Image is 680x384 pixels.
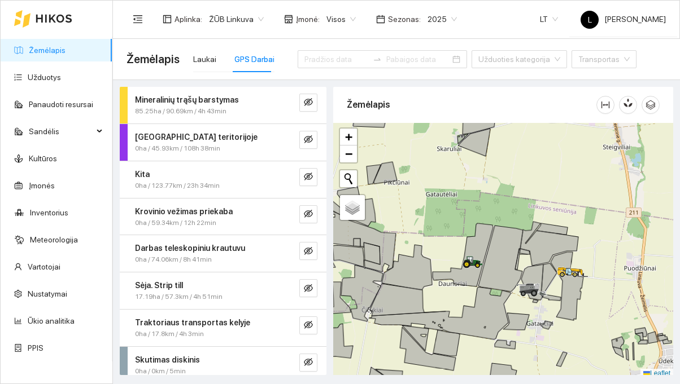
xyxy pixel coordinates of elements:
[386,53,450,65] input: Pabaigos data
[135,170,150,179] strong: Kita
[120,310,326,346] div: Traktoriaus transportas kelyje0ha / 17.8km / 4h 3mineye-invisible
[388,13,421,25] span: Sezonas :
[193,53,216,65] div: Laukai
[135,318,250,327] strong: Traktoriaus transportas kelyje
[175,13,202,25] span: Aplinka :
[133,14,143,24] span: menu-fold
[347,89,596,121] div: Žemėlapis
[30,235,78,244] a: Meteorologija
[28,343,43,352] a: PPIS
[304,246,313,257] span: eye-invisible
[127,8,149,30] button: menu-fold
[163,15,172,24] span: layout
[120,198,326,235] div: Krovinio vežimas priekaba0ha / 59.34km / 12h 22mineye-invisible
[588,11,592,29] span: L
[29,120,93,143] span: Sandėlis
[345,130,352,144] span: +
[596,96,614,114] button: column-width
[428,11,457,28] span: 2025
[120,347,326,383] div: Skutimas diskinis0ha / 0km / 5mineye-invisible
[135,292,223,302] span: 17.19ha / 57.3km / 4h 51min
[120,235,326,272] div: Darbas teleskopiniu krautuvu0ha / 74.06km / 8h 41mineye-invisible
[120,124,326,161] div: [GEOGRAPHIC_DATA] teritorijoje0ha / 45.93km / 108h 38mineye-invisible
[135,254,212,265] span: 0ha / 74.06km / 8h 41min
[135,329,204,339] span: 0ha / 17.8km / 4h 3min
[135,244,245,253] strong: Darbas teleskopiniu krautuvu
[120,161,326,198] div: Kita0ha / 123.77km / 23h 34mineye-invisible
[304,209,313,220] span: eye-invisible
[284,15,293,24] span: shop
[135,106,226,117] span: 85.25ha / 90.69km / 4h 43min
[135,355,200,364] strong: Skutimas diskinis
[28,316,75,325] a: Ūkio analitika
[304,320,313,331] span: eye-invisible
[340,195,365,220] a: Layers
[135,133,258,142] strong: [GEOGRAPHIC_DATA] teritorijoje
[28,73,61,82] a: Užduotys
[135,207,233,216] strong: Krovinio vežimas priekaba
[299,94,317,112] button: eye-invisible
[340,145,357,162] a: Zoom out
[28,289,67,298] a: Nustatymai
[120,272,326,309] div: Sėja. Strip till17.19ha / 57.3km / 4h 51mineye-invisible
[127,50,180,68] span: Žemėlapis
[299,205,317,223] button: eye-invisible
[299,316,317,334] button: eye-invisible
[135,95,239,104] strong: Mineralinių trąšų barstymas
[29,181,55,190] a: Įmonės
[304,357,313,368] span: eye-invisible
[135,180,220,191] span: 0ha / 123.77km / 23h 34min
[373,55,382,64] span: to
[299,354,317,372] button: eye-invisible
[340,129,357,145] a: Zoom in
[120,87,326,123] div: Mineralinių trąšų barstymas85.25ha / 90.69km / 4h 43mineye-invisible
[643,369,670,377] a: Leaflet
[135,143,220,154] span: 0ha / 45.93km / 108h 38min
[209,11,264,28] span: ŽŪB Linkuva
[304,98,313,108] span: eye-invisible
[540,11,558,28] span: LT
[135,218,216,228] span: 0ha / 59.34km / 12h 22min
[135,281,183,290] strong: Sėja. Strip till
[299,131,317,149] button: eye-invisible
[597,100,614,109] span: column-width
[304,172,313,183] span: eye-invisible
[299,279,317,297] button: eye-invisible
[234,53,274,65] div: GPS Darbai
[30,208,68,217] a: Inventorius
[299,168,317,186] button: eye-invisible
[581,15,666,24] span: [PERSON_NAME]
[135,366,186,377] span: 0ha / 0km / 5min
[304,284,313,294] span: eye-invisible
[29,154,57,163] a: Kultūros
[296,13,320,25] span: Įmonė :
[345,147,352,161] span: −
[28,262,60,271] a: Vartotojai
[29,100,93,109] a: Panaudoti resursai
[304,135,313,145] span: eye-invisible
[29,46,66,55] a: Žemėlapis
[304,53,368,65] input: Pradžios data
[326,11,356,28] span: Visos
[299,242,317,260] button: eye-invisible
[373,55,382,64] span: swap-right
[376,15,385,24] span: calendar
[340,170,357,187] button: Initiate a new search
